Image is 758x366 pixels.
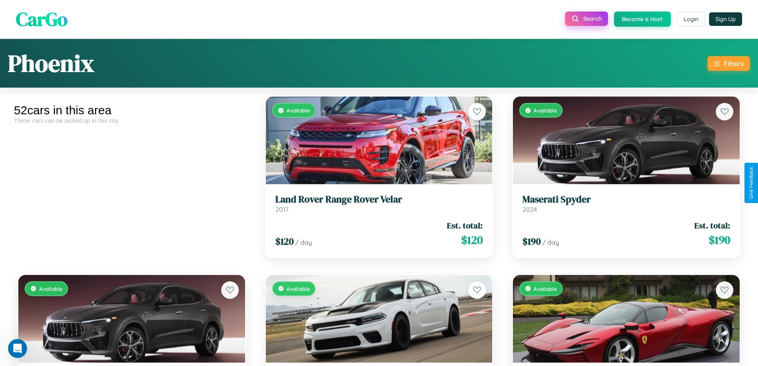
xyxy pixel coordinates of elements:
[275,194,483,213] a: Land Rover Range Rover Velar2017
[709,232,730,248] span: $ 190
[534,107,557,114] span: Available
[14,104,249,117] div: 52 cars in this area
[275,194,483,205] h3: Land Rover Range Rover Velar
[748,167,754,199] div: Give Feedback
[295,238,312,246] span: / day
[8,339,27,358] iframe: Intercom live chat
[522,205,537,213] span: 2024
[522,235,541,248] span: $ 190
[447,219,483,231] span: Est. total:
[534,285,557,292] span: Available
[14,117,249,124] div: These cars can be picked up in this city.
[286,107,310,114] span: Available
[694,219,730,231] span: Est. total:
[522,194,730,205] h3: Maserati Spyder
[677,12,705,26] button: Login
[542,238,559,246] span: / day
[724,59,744,68] div: Filters
[286,285,310,292] span: Available
[583,15,602,22] span: Search
[709,12,742,26] button: Sign Up
[522,194,730,213] a: Maserati Spyder2024
[565,12,608,26] button: Search
[614,12,671,27] button: Become a Host
[16,6,68,32] span: CarGo
[39,285,62,292] span: Available
[461,232,483,248] span: $ 120
[707,56,750,71] button: Filters
[275,205,288,213] span: 2017
[275,235,294,248] span: $ 120
[8,47,94,80] h1: Phoenix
